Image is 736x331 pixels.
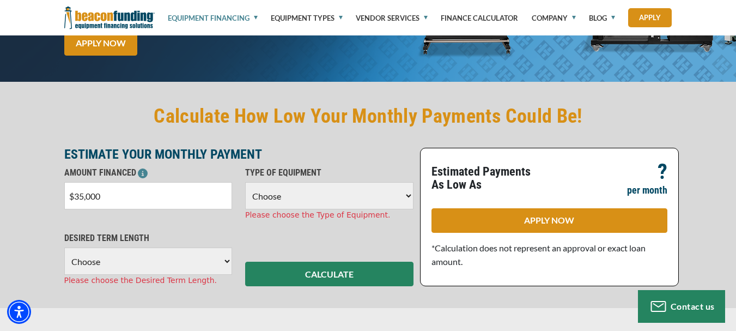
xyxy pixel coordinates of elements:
[658,165,667,178] p: ?
[431,243,646,267] span: *Calculation does not represent an approval or exact loan amount.
[64,182,233,209] input: $
[64,232,233,245] p: DESIRED TERM LENGTH
[64,148,413,161] p: ESTIMATE YOUR MONTHLY PAYMENT
[628,8,672,27] a: Apply
[7,300,31,324] div: Accessibility Menu
[431,165,543,191] p: Estimated Payments As Low As
[627,184,667,197] p: per month
[64,166,233,179] p: AMOUNT FINANCED
[245,209,413,221] div: Please choose the Type of Equipment.
[64,31,137,56] a: APPLY NOW
[64,104,672,129] h2: Calculate How Low Your Monthly Payments Could Be!
[431,208,667,233] a: APPLY NOW
[245,166,413,179] p: TYPE OF EQUIPMENT
[245,262,413,286] button: CALCULATE
[638,290,725,323] button: Contact us
[671,301,715,311] span: Contact us
[64,275,233,286] div: Please choose the Desired Term Length.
